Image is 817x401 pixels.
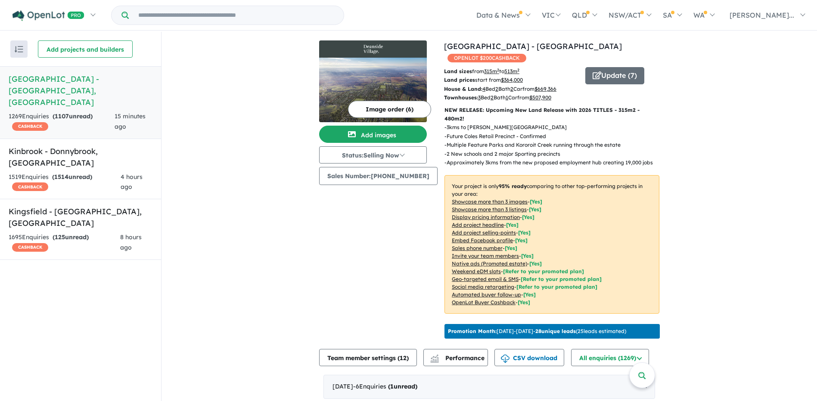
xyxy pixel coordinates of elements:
u: Add project selling-points [452,229,516,236]
button: CSV download [494,349,564,366]
span: [Yes] [518,299,530,305]
div: 1695 Enquir ies [9,232,120,253]
p: - Future Coles Retail Precinct - Confirmed [444,132,660,141]
span: 1 [390,382,394,390]
u: 513 m [504,68,519,74]
u: 315 m [484,68,499,74]
u: Showcase more than 3 listings [452,206,527,213]
button: All enquiries (1269) [571,349,649,366]
p: NEW RELEASE: Upcoming New Land Release with 2026 TITLES - 315m2 - 480m2! [444,106,659,123]
img: Openlot PRO Logo White [12,10,84,21]
a: [GEOGRAPHIC_DATA] - [GEOGRAPHIC_DATA] [444,41,622,51]
span: [ Yes ] [522,214,534,220]
button: Add projects and builders [38,40,133,58]
span: [Yes] [523,291,536,298]
u: Sales phone number [452,245,503,251]
button: Sales Number:[PHONE_NUMBER] [319,167,438,185]
span: to [499,68,519,74]
p: [DATE] - [DATE] - ( 25 leads estimated) [448,327,626,335]
span: CASHBACK [12,243,48,252]
b: Townhouses: [444,94,478,101]
u: $ 364,000 [501,77,523,83]
b: Land sizes [444,68,472,74]
p: - Multiple Feature Parks and Kororoit Creek running through the estate [444,141,660,149]
span: 125 [55,233,65,241]
u: Add project headline [452,222,504,228]
u: $ 669,366 [534,86,556,92]
span: [ Yes ] [515,237,528,244]
u: 1 [506,94,508,101]
p: - 3kms to [PERSON_NAME][GEOGRAPHIC_DATA] [444,123,660,132]
button: Team member settings (12) [319,349,417,366]
u: Automated buyer follow-up [452,291,521,298]
u: Native ads (Promoted estate) [452,260,527,267]
img: Deanside Village - Deanside Logo [323,44,423,54]
strong: ( unread) [52,173,92,181]
span: [Refer to your promoted plan] [521,276,602,282]
h5: [GEOGRAPHIC_DATA] - [GEOGRAPHIC_DATA] , [GEOGRAPHIC_DATA] [9,73,152,108]
b: House & Land: [444,86,482,92]
img: Deanside Village - Deanside [319,58,427,122]
div: [DATE] [323,375,655,399]
h5: Kingsfield - [GEOGRAPHIC_DATA] , [GEOGRAPHIC_DATA] [9,206,152,229]
img: sort.svg [15,46,23,52]
u: 2 [510,86,513,92]
span: CASHBACK [12,122,48,131]
span: [ Yes ] [506,222,519,228]
h5: Kinbrook - Donnybrook , [GEOGRAPHIC_DATA] [9,145,152,169]
img: bar-chart.svg [430,357,439,363]
button: Image order (6) [348,101,431,118]
p: Bed Bath Car from [444,93,579,102]
span: 12 [400,354,407,362]
p: Bed Bath Car from [444,85,579,93]
u: Geo-targeted email & SMS [452,276,519,282]
u: $ 507,900 [529,94,551,101]
b: Promotion Month: [448,328,497,334]
u: OpenLot Buyer Cashback [452,299,516,305]
u: 4 [482,86,485,92]
input: Try estate name, suburb, builder or developer [130,6,342,25]
span: [Yes] [529,260,542,267]
span: [Refer to your promoted plan] [503,268,584,275]
span: - 6 Enquir ies [353,382,417,390]
span: 15 minutes ago [115,112,146,130]
sup: 2 [517,68,519,72]
span: [Refer to your promoted plan] [516,284,597,290]
b: Land prices [444,77,475,83]
span: [ Yes ] [530,198,542,205]
strong: ( unread) [53,112,93,120]
u: 2 [495,86,498,92]
u: 2 [491,94,494,101]
p: Your project is only comparing to other top-performing projects in your area: - - - - - - - - - -... [444,175,659,314]
u: Showcase more than 3 images [452,198,528,205]
span: [PERSON_NAME]... [730,11,794,19]
span: 1107 [55,112,69,120]
button: Status:Selling Now [319,146,427,163]
span: [ Yes ] [518,229,531,236]
strong: ( unread) [53,233,89,241]
p: - Approximately 3kms from the new proposed employment hub creating 19,000 jobs [444,158,660,167]
u: Invite your team members [452,253,519,259]
p: - 2 New schools and 2 major Sporting precincts [444,150,660,158]
a: Deanside Village - Deanside LogoDeanside Village - Deanside [319,40,427,122]
b: 28 unique leads [535,328,576,334]
button: Performance [423,349,488,366]
u: Embed Facebook profile [452,237,513,244]
span: [ Yes ] [505,245,517,251]
span: [ Yes ] [529,206,541,213]
span: Performance [432,354,485,362]
img: download icon [501,355,509,363]
img: line-chart.svg [431,355,438,359]
u: Weekend eDM slots [452,268,501,275]
div: 1269 Enquir ies [9,111,115,132]
u: Social media retargeting [452,284,514,290]
p: from [444,67,579,76]
span: 8 hours ago [120,233,142,251]
u: Display pricing information [452,214,520,220]
sup: 2 [497,68,499,72]
u: 3 [478,94,481,101]
p: start from [444,76,579,84]
span: 1514 [54,173,68,181]
span: [ Yes ] [521,253,534,259]
span: OPENLOT $ 200 CASHBACK [447,54,526,62]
